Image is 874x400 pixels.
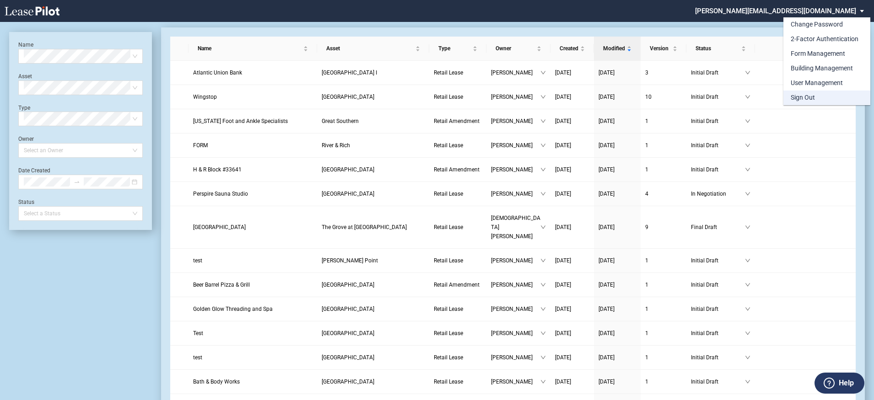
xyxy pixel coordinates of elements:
[791,49,845,59] div: Form Management
[791,93,815,102] div: Sign Out
[791,35,858,44] div: 2-Factor Authentication
[839,377,854,389] label: Help
[791,20,843,29] div: Change Password
[791,64,853,73] div: Building Management
[791,79,843,88] div: User Management
[815,373,864,394] button: Help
